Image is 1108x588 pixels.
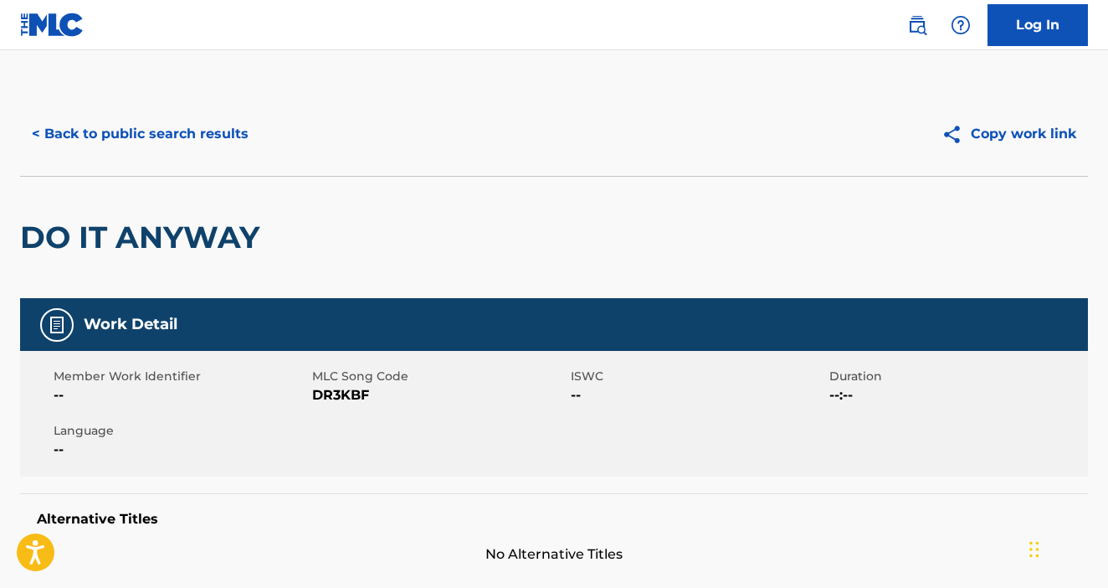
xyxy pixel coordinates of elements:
span: DR3KBF [312,385,567,405]
div: Drag [1029,524,1039,575]
span: -- [54,440,308,460]
img: Work Detail [47,315,67,335]
a: Log In [987,4,1088,46]
span: ISWC [571,368,825,385]
span: Member Work Identifier [54,368,308,385]
h5: Work Detail [84,315,177,334]
iframe: Chat Widget [1024,508,1108,588]
button: Copy work link [930,113,1088,155]
span: -- [571,385,825,405]
div: Help [944,8,977,42]
img: search [907,15,927,35]
img: help [951,15,971,35]
h2: DO IT ANYWAY [20,219,268,256]
span: Duration [829,368,1084,385]
img: Copy work link [941,124,971,145]
img: MLC Logo [20,13,85,37]
span: MLC Song Code [312,368,567,385]
span: No Alternative Titles [20,544,1088,565]
span: --:-- [829,385,1084,405]
span: Language [54,422,308,440]
h5: Alternative Titles [37,511,1071,528]
span: -- [54,385,308,405]
a: Public Search [900,8,934,42]
button: < Back to public search results [20,113,260,155]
